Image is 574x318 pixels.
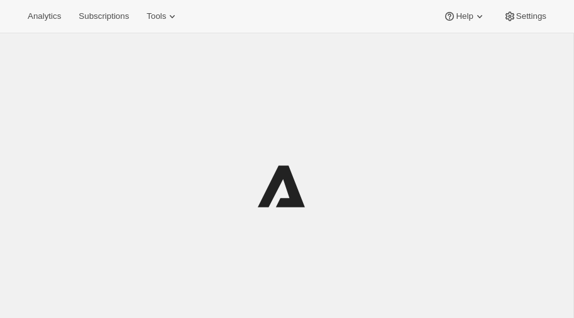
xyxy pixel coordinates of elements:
span: Settings [516,11,546,21]
span: Tools [146,11,166,21]
button: Analytics [20,8,69,25]
span: Analytics [28,11,61,21]
span: Subscriptions [79,11,129,21]
button: Settings [496,8,554,25]
span: Help [456,11,473,21]
button: Subscriptions [71,8,136,25]
button: Help [436,8,493,25]
button: Tools [139,8,186,25]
